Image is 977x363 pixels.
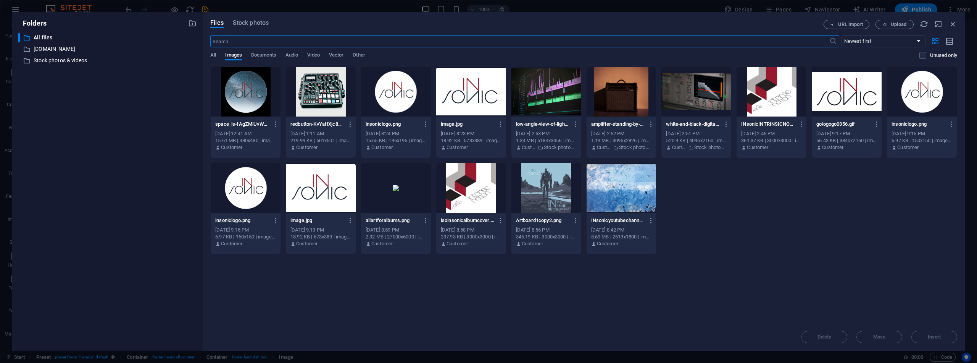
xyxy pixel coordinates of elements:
[591,227,652,233] div: [DATE] 8:42 PM
[34,45,182,53] p: [DOMAIN_NAME]
[441,137,501,144] div: 18.92 KB | 573x389 | image/jpeg
[34,33,182,42] p: All files
[366,233,426,240] div: 2.32 MB | 27000x6000 | image/png
[666,130,727,137] div: [DATE] 2:51 PM
[251,50,276,61] span: Documents
[591,217,645,224] p: INsonicyoutubechannelbannerwithbuildings.png
[516,233,577,240] div: 346.19 KB | 3000x3000 | image/png
[296,240,318,247] p: Customer
[307,50,319,61] span: Video
[18,18,47,28] p: Folders
[188,19,197,28] i: Create new folder
[441,233,501,240] div: 237.93 KB | 3000x3000 | image/png
[441,121,494,128] p: image.jpg
[822,144,843,151] p: Customer
[816,130,877,137] div: [DATE] 9:17 PM
[366,121,419,128] p: insoniclogo.png
[891,22,906,27] span: Upload
[516,217,569,224] p: Artboard1copy2.png
[824,20,869,29] button: URL import
[366,217,419,224] p: allartforalbums.png
[18,44,197,54] div: [DOMAIN_NAME]
[210,50,216,61] span: All
[897,144,919,151] p: Customer
[741,121,795,128] p: INsonicINTRINSICNOTION2022.png
[619,144,651,151] p: Stock photos & videos
[34,56,182,65] p: Stock photos & videos
[920,20,928,28] i: Reload
[447,240,468,247] p: Customer
[210,35,829,47] input: Search
[741,137,802,144] div: 361.37 KB | 3000x3000 | image/png
[591,144,652,151] div: By: Customer | Folder: Stock photos & videos
[366,137,426,144] div: 15.65 KB | 196x196 | image/png
[591,121,645,128] p: amplifier-standing-by-the-wall.jpeg
[215,217,269,224] p: insoniclogo.png
[672,144,686,151] p: Customer
[441,227,501,233] div: [DATE] 8:58 PM
[210,18,224,28] span: Files
[666,121,719,128] p: white-and-black-digital-device-displaying-graph.jpeg
[949,20,957,28] i: Close
[544,144,576,151] p: Stock photos & videos
[290,233,351,240] div: 18.92 KB | 573x389 | image/jpeg
[290,130,351,137] div: [DATE] 1:11 AM
[522,144,536,151] p: Customer
[366,130,426,137] div: [DATE] 8:24 PM
[892,121,945,128] p: insoniclogo.png
[353,50,365,61] span: Other
[447,144,468,151] p: Customer
[215,233,276,240] div: 6.97 KB | 150x150 | image/png
[930,52,957,59] p: Displays only files that are not in use on the website. Files added during this session can still...
[522,240,543,247] p: Customer
[18,33,20,42] div: ​
[694,144,727,151] p: Stock photos & videos
[591,233,652,240] div: 8.69 MB | 2613x1800 | image/png
[816,121,870,128] p: gologogo0356.gif
[215,227,276,233] div: [DATE] 9:15 PM
[18,56,197,65] div: Stock photos & videos
[892,137,952,144] div: 6.97 KB | 150x150 | image/png
[838,22,863,27] span: URL import
[666,137,727,144] div: 520.9 KB | 4096x2160 | image/jpeg
[371,240,393,247] p: Customer
[233,18,269,28] span: Stock photos
[441,217,494,224] p: isoinsonicalbumcover.png
[747,144,768,151] p: Customer
[591,130,652,137] div: [DATE] 2:52 PM
[741,130,802,137] div: [DATE] 2:46 PM
[892,130,952,137] div: [DATE] 9:15 PM
[221,144,242,151] p: Customer
[225,50,242,61] span: Images
[215,121,269,128] p: space_is-fAgZMiUvWvEe3UYdPoehUA.GIF
[290,217,344,224] p: image.jpg
[816,137,877,144] div: 56.43 KB | 3840x2160 | image/gif
[290,137,351,144] div: 219.99 KB | 501x501 | image/gif
[516,137,577,144] div: 1.33 MB | 5184x3456 | image/jpeg
[516,227,577,233] div: [DATE] 8:56 PM
[597,240,618,247] p: Customer
[371,144,393,151] p: Customer
[366,227,426,233] div: [DATE] 8:59 PM
[934,20,943,28] i: Minimize
[441,130,501,137] div: [DATE] 8:23 PM
[516,144,577,151] div: By: Customer | Folder: Stock photos & videos
[296,144,318,151] p: Customer
[285,50,298,61] span: Audio
[597,144,611,151] p: Customer
[215,137,276,144] div: 15.61 MB | 480x480 | image/gif
[290,227,351,233] div: [DATE] 9:13 PM
[329,50,344,61] span: Vector
[215,130,276,137] div: [DATE] 12:41 AM
[516,121,569,128] p: low-angle-view-of-lighting-equipment-on-shelf.jpeg
[591,137,652,144] div: 1.19 MB | 3095x2826 | image/jpeg
[875,20,914,29] button: Upload
[221,240,242,247] p: Customer
[290,121,344,128] p: redbutton-KvYaHXjc8hq6nUa0aPNYRg.gif
[516,130,577,137] div: [DATE] 2:53 PM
